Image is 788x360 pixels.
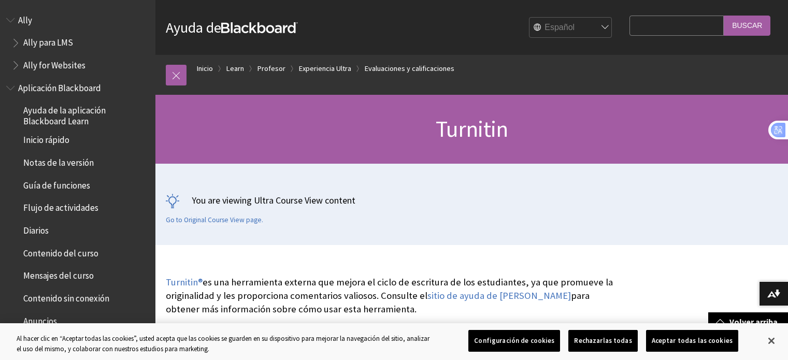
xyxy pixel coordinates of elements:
a: Turnitin® [166,276,203,289]
a: Ayuda deBlackboard [166,18,298,37]
a: Experiencia Ultra [299,62,351,75]
div: Al hacer clic en “Aceptar todas las cookies”, usted acepta que las cookies se guarden en su dispo... [17,334,434,354]
span: Mensajes del curso [23,267,94,281]
span: Ally [18,11,32,25]
span: Contenido sin conexión [23,290,109,304]
span: Ally para LMS [23,34,73,48]
span: Diarios [23,222,49,236]
button: Cerrar [760,329,783,352]
span: Inicio rápido [23,132,69,146]
a: Go to Original Course View page. [166,215,263,225]
input: Buscar [724,16,770,36]
span: Turnitin [436,114,508,143]
span: Ayuda de la aplicación Blackboard Learn [23,102,148,126]
span: Guía de funciones [23,177,90,191]
p: es una herramienta externa que mejora el ciclo de escritura de los estudiantes, ya que promueve l... [166,276,624,316]
span: Contenido del curso [23,244,98,258]
a: Evaluaciones y calificaciones [365,62,454,75]
strong: Blackboard [221,22,298,33]
span: Flujo de actividades [23,199,98,213]
button: Aceptar todas las cookies [646,330,738,352]
a: Volver arriba [708,312,788,332]
nav: Book outline for Anthology Ally Help [6,11,149,74]
span: Notas de la versión [23,154,94,168]
a: Profesor [257,62,285,75]
span: Ally for Websites [23,56,85,70]
a: Learn [226,62,244,75]
button: Rechazarlas todas [568,330,637,352]
p: You are viewing Ultra Course View content [166,194,778,207]
select: Site Language Selector [529,18,612,38]
button: Configuración de cookies [468,330,560,352]
a: Inicio [197,62,213,75]
span: Anuncios [23,312,57,326]
span: Aplicación Blackboard [18,79,101,93]
a: sitio de ayuda de [PERSON_NAME] [427,290,571,302]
